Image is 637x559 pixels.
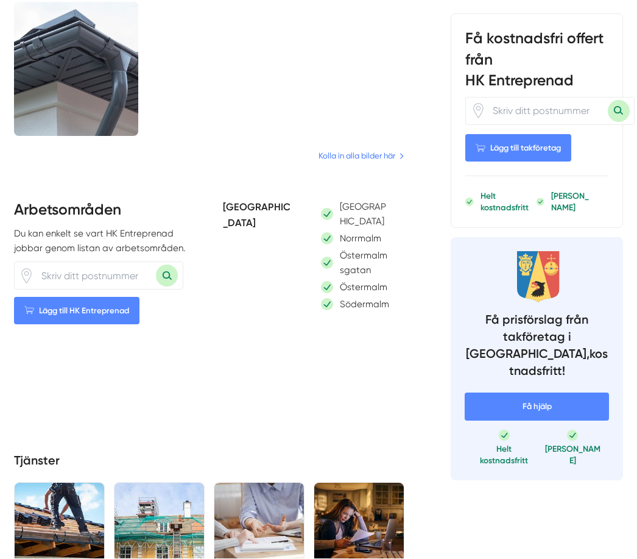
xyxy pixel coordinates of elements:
p: Helt kostnadsfritt [480,190,530,213]
button: Sök med postnummer [608,100,630,122]
input: Skriv ditt postnummer [486,98,608,124]
h3: Få kostnadsfri offert från HK Entreprenad [465,29,608,98]
img: Företagsbild på HK Entreprenad – Ett takföretag i Stockholms län [14,2,138,137]
svg: Pin / Karta [19,269,34,284]
p: Södermalm [340,297,389,312]
span: Klicka för att använda din position. [471,104,486,119]
: Lägg till HK Entreprenad [14,297,139,325]
span: Få hjälp [465,393,609,421]
p: Helt kostnadsfritt [472,443,537,466]
p: Östermalm [340,280,387,295]
h4: Tjänster [14,453,405,474]
p: Norrmalm [340,232,381,246]
p: [PERSON_NAME] [551,190,594,213]
h4: Få prisförslag från takföretag i [GEOGRAPHIC_DATA], kostnadsfritt! [465,312,609,384]
svg: Pin / Karta [471,104,486,119]
: Lägg till takföretag [465,135,571,162]
button: Sök med postnummer [156,265,178,287]
p: [GEOGRAPHIC_DATA] [340,200,390,229]
p: [PERSON_NAME] [544,443,602,466]
p: Du kan enkelt se vart HK Entreprenad jobbar genom listan av arbetsområden. [14,227,195,256]
span: Klicka för att använda din position. [19,269,34,284]
h3: Arbetsområden [14,200,195,227]
h5: [GEOGRAPHIC_DATA] [223,200,293,234]
p: Östermalmsgatan [340,249,390,278]
input: Skriv ditt postnummer [34,263,156,290]
a: Kolla in alla bilder här [318,150,404,163]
